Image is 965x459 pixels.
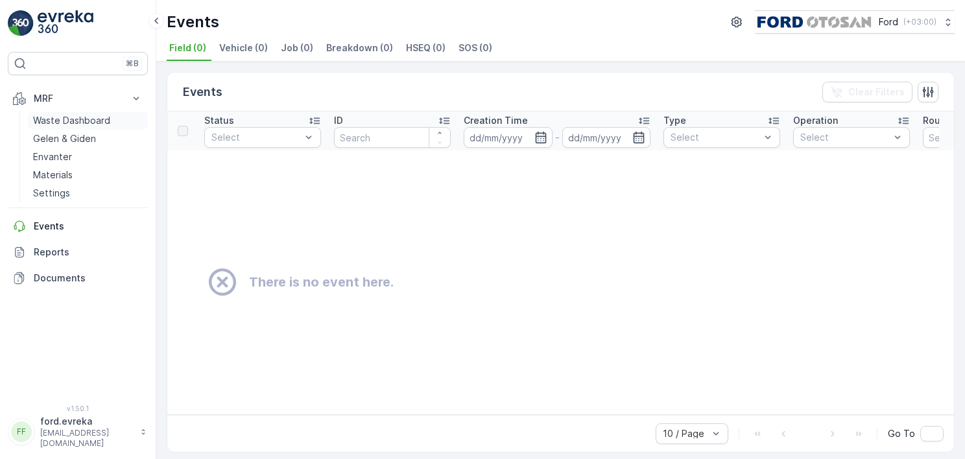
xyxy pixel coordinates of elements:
button: MRF [8,86,148,112]
img: image_17_ZEg4Tyq.png [755,15,874,29]
p: Select [211,131,301,144]
p: Select [671,131,760,144]
span: v 1.50.1 [8,405,148,412]
a: Settings [28,184,148,202]
input: dd/mm/yyyy [562,127,651,148]
p: Clear Filters [848,86,905,99]
img: logo [8,10,34,36]
span: Job (0) [281,41,313,54]
p: MRF [34,92,122,105]
p: Events [167,12,219,32]
p: Settings [33,187,70,200]
p: Operation [793,114,838,127]
p: Events [34,220,143,233]
p: Type [663,114,686,127]
p: Events [183,83,222,101]
a: Envanter [28,148,148,166]
p: Documents [34,272,143,285]
a: Events [8,213,148,239]
input: Search [334,127,451,148]
p: Materials [33,169,73,182]
p: Reports [34,246,143,259]
a: Reports [8,239,148,265]
a: Waste Dashboard [28,112,148,130]
p: Ford [879,16,898,29]
p: - [555,130,560,145]
input: dd/mm/yyyy [464,127,553,148]
p: Envanter [33,150,72,163]
button: Ford(+03:00) [755,10,955,34]
p: Waste Dashboard [33,114,110,127]
p: ID [334,114,343,127]
span: Field (0) [169,41,206,54]
div: FF [11,421,32,442]
a: Documents [8,265,148,291]
a: Materials [28,166,148,184]
span: Vehicle (0) [219,41,268,54]
p: ⌘B [126,58,139,69]
p: Gelen & Giden [33,132,96,145]
p: Creation Time [464,114,528,127]
p: Status [204,114,234,127]
span: SOS (0) [459,41,492,54]
p: ( +03:00 ) [903,17,936,27]
p: ford.evreka [40,415,134,428]
span: Go To [888,427,915,440]
span: HSEQ (0) [406,41,446,54]
h2: There is no event here. [249,272,394,292]
button: FFford.evreka[EMAIL_ADDRESS][DOMAIN_NAME] [8,415,148,449]
p: Select [800,131,890,144]
span: Breakdown (0) [326,41,393,54]
img: logo_light-DOdMpM7g.png [38,10,93,36]
a: Gelen & Giden [28,130,148,148]
p: [EMAIL_ADDRESS][DOMAIN_NAME] [40,428,134,449]
button: Clear Filters [822,82,912,102]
